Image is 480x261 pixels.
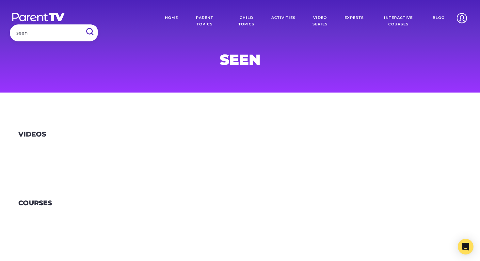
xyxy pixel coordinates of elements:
[454,10,470,26] img: Account
[18,199,52,207] h3: Courses
[83,53,397,66] h1: seen
[340,10,369,33] a: Experts
[10,24,98,41] input: Search ParentTV
[11,12,65,22] img: parenttv-logo-white.4c85aaf.svg
[458,239,473,254] div: Open Intercom Messenger
[81,24,98,39] input: Submit
[227,10,267,33] a: Child Topics
[369,10,428,33] a: Interactive Courses
[183,10,227,33] a: Parent Topics
[160,10,183,33] a: Home
[266,10,300,33] a: Activities
[18,130,46,138] h3: Videos
[428,10,449,33] a: Blog
[300,10,340,33] a: Video Series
